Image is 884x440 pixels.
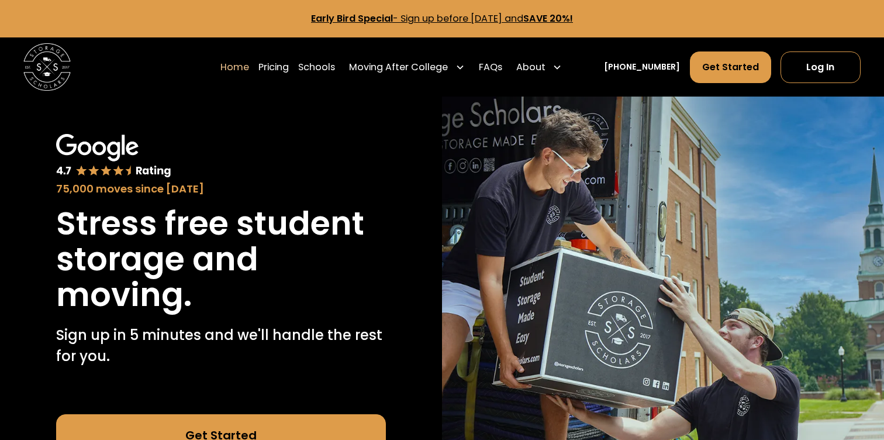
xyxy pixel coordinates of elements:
div: About [516,60,545,74]
a: FAQs [479,51,502,84]
div: Moving After College [344,51,469,84]
a: Early Bird Special- Sign up before [DATE] andSAVE 20%! [311,12,573,25]
a: Schools [298,51,335,84]
img: Google 4.7 star rating [56,134,171,178]
a: Pricing [258,51,289,84]
div: About [512,51,567,84]
a: [PHONE_NUMBER] [604,61,680,73]
strong: Early Bird Special [311,12,393,25]
p: Sign up in 5 minutes and we'll handle the rest for you. [56,325,386,367]
a: Get Started [690,51,771,83]
a: Log In [781,51,861,83]
strong: SAVE 20%! [523,12,573,25]
h1: Stress free student storage and moving. [56,206,386,313]
a: Home [220,51,249,84]
img: Storage Scholars main logo [23,43,71,91]
div: Moving After College [349,60,448,74]
div: 75,000 moves since [DATE] [56,181,386,197]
